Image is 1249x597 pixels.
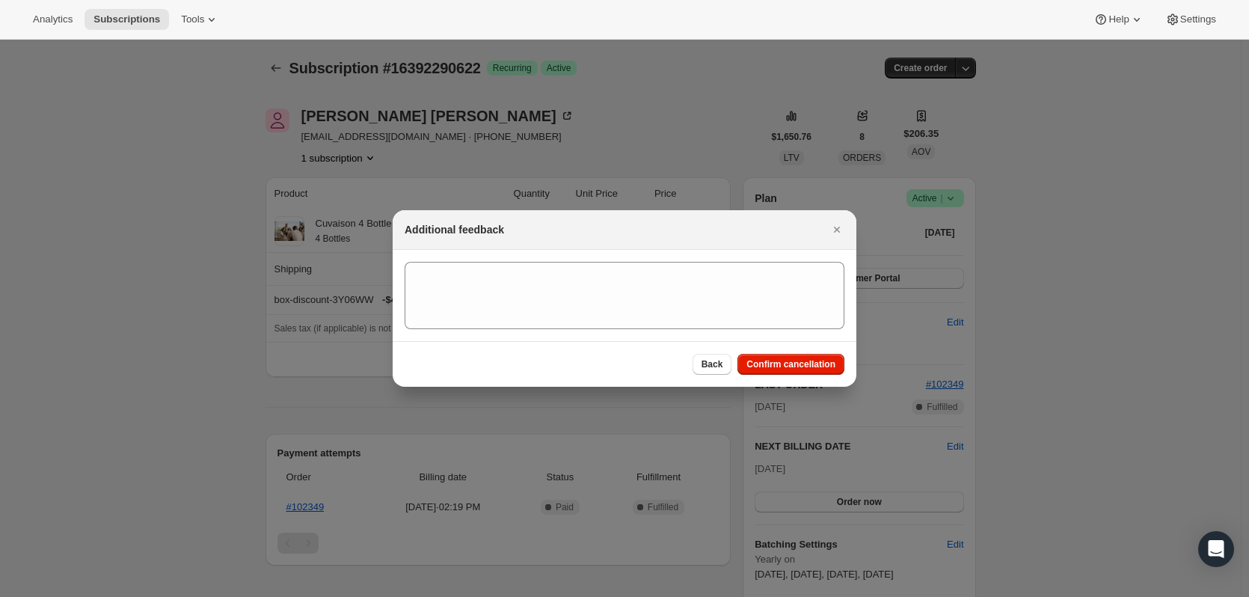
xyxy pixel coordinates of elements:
button: Confirm cancellation [737,354,844,375]
button: Analytics [24,9,82,30]
span: Settings [1180,13,1216,25]
div: Open Intercom Messenger [1198,531,1234,567]
span: Subscriptions [93,13,160,25]
span: Back [702,358,723,370]
button: Tools [172,9,228,30]
h2: Additional feedback [405,222,504,237]
button: Close [826,219,847,240]
span: Tools [181,13,204,25]
button: Settings [1156,9,1225,30]
button: Subscriptions [85,9,169,30]
button: Back [693,354,732,375]
span: Confirm cancellation [746,358,835,370]
span: Help [1108,13,1129,25]
button: Help [1084,9,1153,30]
span: Analytics [33,13,73,25]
